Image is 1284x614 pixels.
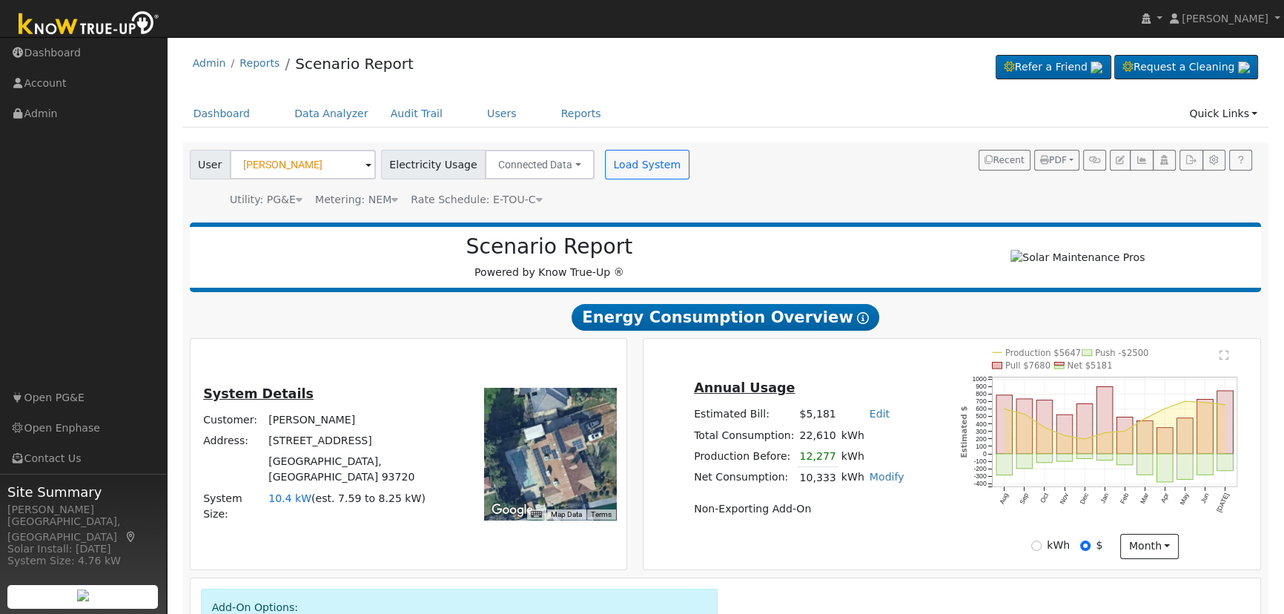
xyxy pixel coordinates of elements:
[203,386,314,401] u: System Details
[857,312,869,324] i: Show Help
[205,234,894,260] h2: Scenario Report
[1116,417,1133,455] rect: onclick=""
[1120,534,1179,559] button: month
[531,509,541,520] button: Keyboard shortcuts
[266,488,437,524] td: System Size
[1184,400,1186,402] circle: onclick=""
[1217,454,1234,471] rect: onclick=""
[1136,454,1153,475] rect: onclick=""
[692,446,797,467] td: Production Before:
[1123,430,1125,432] circle: onclick=""
[1177,454,1194,479] rect: onclick=""
[973,458,987,465] text: -100
[1040,155,1067,165] span: PDF
[295,55,414,73] a: Scenario Report
[1197,454,1214,475] rect: onclick=""
[411,194,542,205] span: Alias: H2ETOUCN
[1179,150,1202,171] button: Export Interval Data
[1238,62,1250,73] img: retrieve
[77,590,89,601] img: retrieve
[268,492,311,504] span: 10.4 kW
[380,100,454,128] a: Audit Trail
[692,425,797,446] td: Total Consumption:
[1224,403,1226,406] circle: onclick=""
[1036,454,1053,463] rect: onclick=""
[1095,348,1148,358] text: Push -$2500
[421,492,426,504] span: )
[1031,541,1042,551] input: kWh
[193,57,226,69] a: Admin
[1114,55,1258,80] a: Request a Cleaning
[1096,454,1113,460] rect: onclick=""
[7,482,159,502] span: Site Summary
[1139,492,1150,505] text: Mar
[1103,432,1105,434] circle: onclick=""
[1178,100,1268,128] a: Quick Links
[1177,418,1194,454] rect: onclick=""
[1096,386,1113,454] rect: onclick=""
[190,150,231,179] span: User
[1164,407,1166,409] circle: onclick=""
[1179,492,1191,506] text: May
[201,431,266,452] td: Address:
[1083,150,1106,171] button: Generate Report Link
[1217,391,1234,454] rect: onclick=""
[1016,454,1033,469] rect: onclick=""
[125,531,138,543] a: Map
[572,304,878,331] span: Energy Consumption Overview
[381,150,486,179] span: Electricity Usage
[797,425,838,446] td: 22,610
[996,395,1013,454] rect: onclick=""
[1143,417,1145,420] circle: onclick=""
[283,100,380,128] a: Data Analyzer
[797,467,838,489] td: 10,333
[976,390,987,397] text: 800
[1116,454,1133,465] rect: onclick=""
[1067,360,1112,371] text: Net $5181
[1199,492,1211,504] text: Jun
[976,383,987,390] text: 900
[239,57,279,69] a: Reports
[979,150,1030,171] button: Recent
[838,425,907,446] td: kWh
[996,55,1111,80] a: Refer a Friend
[1005,348,1081,358] text: Production $5647
[976,406,987,413] text: 600
[550,100,612,128] a: Reports
[7,553,159,569] div: System Size: 4.76 kW
[1099,492,1110,504] text: Jan
[1056,454,1073,461] rect: onclick=""
[1023,413,1025,415] circle: onclick=""
[1078,492,1090,506] text: Dec
[1018,492,1030,505] text: Sep
[1159,492,1171,504] text: Apr
[1047,538,1070,553] label: kWh
[1136,421,1153,455] rect: onclick=""
[1202,150,1225,171] button: Settings
[485,150,595,179] button: Connected Data
[197,234,902,280] div: Powered by Know True-Up ®
[1182,13,1268,24] span: [PERSON_NAME]
[1034,150,1079,171] button: PDF
[797,446,838,467] td: 12,277
[1056,415,1073,454] rect: onclick=""
[1005,360,1050,371] text: Pull $7680
[1091,62,1102,73] img: retrieve
[201,409,266,430] td: Customer:
[591,510,612,518] a: Terms (opens in new tab)
[976,420,987,428] text: 400
[976,413,987,420] text: 500
[551,509,582,520] button: Map Data
[1083,438,1085,440] circle: onclick=""
[870,408,890,420] a: Edit
[973,480,987,487] text: -400
[230,192,302,208] div: Utility: PG&E
[311,492,316,504] span: (
[11,8,167,42] img: Know True-Up
[488,501,537,520] a: Open this area in Google Maps (opens a new window)
[488,501,537,520] img: Google
[1076,404,1093,455] rect: onclick=""
[1215,492,1231,513] text: [DATE]
[692,499,907,520] td: Non-Exporting Add-On
[230,150,376,179] input: Select a User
